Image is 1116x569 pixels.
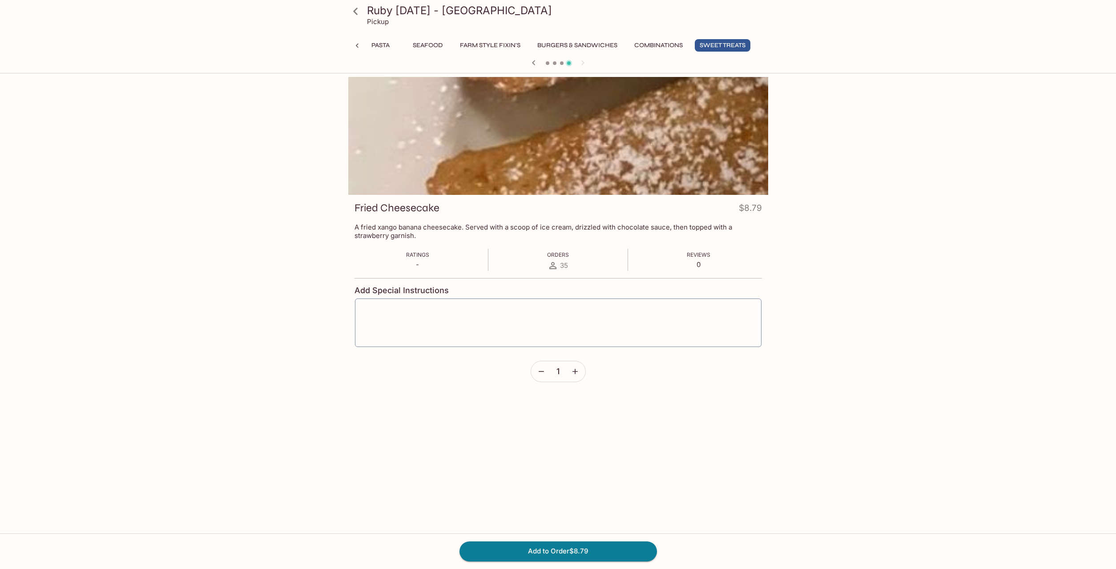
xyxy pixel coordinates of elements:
div: Fried Cheesecake [348,77,768,195]
p: Pickup [367,17,389,26]
h4: $8.79 [739,201,762,218]
button: Add to Order$8.79 [459,541,657,561]
span: Orders [547,251,569,258]
button: Burgers & Sandwiches [532,39,622,52]
p: 0 [687,260,710,269]
button: Seafood [408,39,448,52]
h3: Fried Cheesecake [355,201,439,215]
p: A fried xango banana cheesecake. Served with a scoop of ice cream, drizzled with chocolate sauce,... [355,223,762,240]
button: Farm Style Fixin's [455,39,525,52]
span: Ratings [406,251,429,258]
p: - [406,260,429,269]
span: 35 [560,261,568,270]
button: Pasta [361,39,401,52]
button: Sweet Treats [695,39,750,52]
span: 1 [556,367,560,376]
h3: Ruby [DATE] - [GEOGRAPHIC_DATA] [367,4,765,17]
button: Combinations [629,39,688,52]
span: Reviews [687,251,710,258]
h4: Add Special Instructions [355,286,762,295]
